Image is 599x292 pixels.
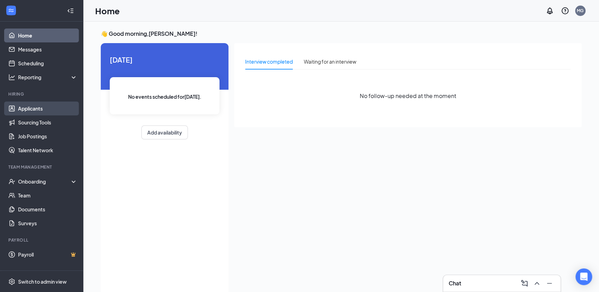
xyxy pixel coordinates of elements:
svg: WorkstreamLogo [8,7,15,14]
svg: ComposeMessage [520,279,529,287]
div: Team Management [8,164,76,170]
button: Minimize [544,278,555,289]
div: Reporting [18,74,78,81]
h3: 👋 Good morning, [PERSON_NAME] ! [101,30,582,38]
div: Interview completed [245,58,293,65]
a: Home [18,29,77,42]
h3: Chat [449,279,461,287]
a: PayrollCrown [18,248,77,261]
a: Surveys [18,216,77,230]
div: Open Intercom Messenger [575,268,592,285]
a: Team [18,188,77,202]
button: Add availability [141,125,188,139]
svg: UserCheck [8,178,15,185]
a: Messages [18,42,77,56]
div: Waiting for an interview [304,58,356,65]
a: Documents [18,202,77,216]
div: Switch to admin view [18,278,67,285]
svg: ChevronUp [533,279,541,287]
div: Onboarding [18,178,72,185]
svg: Minimize [545,279,554,287]
svg: Settings [8,278,15,285]
svg: Collapse [67,7,74,14]
a: Sourcing Tools [18,115,77,129]
div: Payroll [8,237,76,243]
svg: QuestionInfo [561,7,569,15]
a: Talent Network [18,143,77,157]
a: Scheduling [18,56,77,70]
button: ComposeMessage [519,278,530,289]
span: No follow-up needed at the moment [360,91,456,100]
a: Applicants [18,102,77,115]
svg: Notifications [546,7,554,15]
svg: Analysis [8,74,15,81]
span: [DATE] [110,54,219,65]
span: No events scheduled for [DATE] . [128,93,201,100]
button: ChevronUp [531,278,542,289]
div: MG [577,8,584,14]
div: Hiring [8,91,76,97]
a: Job Postings [18,129,77,143]
h1: Home [95,5,120,17]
